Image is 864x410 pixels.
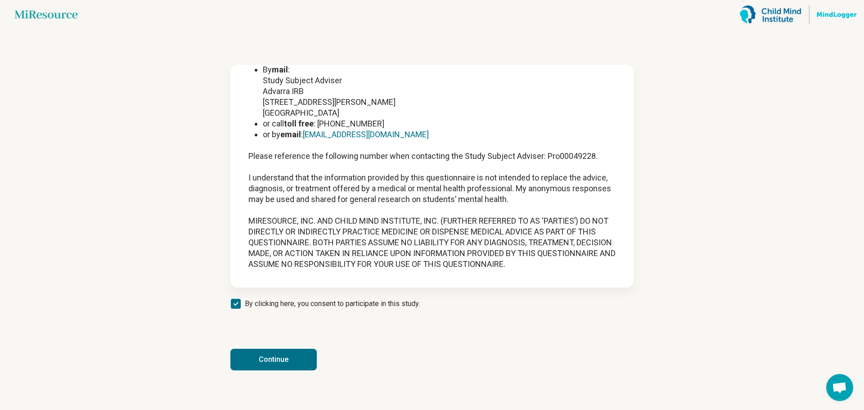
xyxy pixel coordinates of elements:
strong: toll free [284,119,314,128]
span: By clicking here, you consent to participate in this study. [245,298,420,309]
li: or call : [PHONE_NUMBER] [263,118,616,129]
strong: mail [272,65,288,74]
p: I understand that the information provided by this questionnaire is not intended to replace the a... [248,172,616,205]
p: Please reference the following number when contacting the Study Subject Adviser: Pro00049228. [248,151,616,162]
a: [EMAIL_ADDRESS][DOMAIN_NAME] [303,130,429,139]
li: or by : [263,129,616,140]
li: By : Study Subject Adviser Advarra IRB [STREET_ADDRESS][PERSON_NAME] [GEOGRAPHIC_DATA] [263,64,616,118]
p: MIRESOURCE, INC. AND CHILD MIND INSTITUTE, INC. (FURTHER REFERRED TO AS ‘PARTIES’) DO NOT DIRECTL... [248,216,616,270]
button: Continue [230,349,317,370]
strong: email [280,130,301,139]
div: Open chat [826,374,853,401]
